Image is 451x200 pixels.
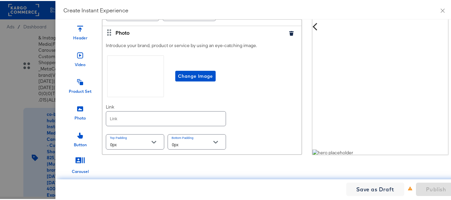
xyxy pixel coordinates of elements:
[74,141,87,147] div: Button
[178,71,213,79] span: Change Image
[73,34,87,40] div: Header
[74,114,86,120] div: Photo
[346,182,404,195] button: Save as Draft
[149,136,159,146] button: Open
[106,111,226,125] input: http://www.example.com
[69,87,91,93] div: Product Set
[63,5,448,13] div: Create Instant Experience
[312,149,448,155] img: hero placeholder
[75,61,85,66] div: Video
[211,136,221,146] button: Open
[440,7,445,12] span: close
[356,184,394,193] span: Save as Draft
[116,28,283,35] div: Photo
[175,70,216,80] button: Change Image
[106,103,226,127] div: Link
[72,168,89,173] div: Carousel
[102,38,301,153] div: Introduce your brand, product or service by using an eye-catching image.
[312,12,449,149] video: Your browser does not support the video tag.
